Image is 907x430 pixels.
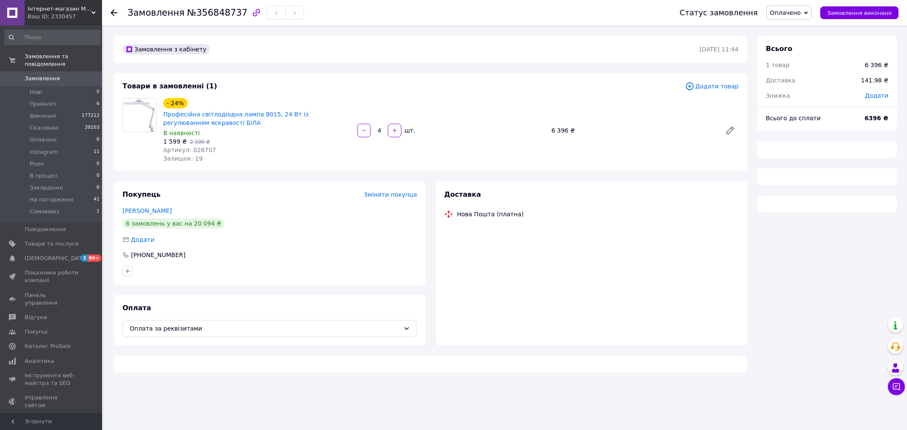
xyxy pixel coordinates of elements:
[97,160,100,168] span: 0
[130,324,400,333] span: Оплата за реквізитами
[30,88,42,96] span: Нові
[30,136,57,144] span: Оплачені
[766,77,795,84] span: Доставка
[856,71,893,90] div: 141.98 ₴
[685,82,739,91] span: Додати товар
[30,112,56,120] span: Виконані
[25,291,79,307] span: Панель управління
[122,207,172,214] a: [PERSON_NAME]
[122,82,217,90] span: Товари в замовленні (1)
[864,115,888,122] b: 6396 ₴
[888,378,905,395] button: Чат з покупцем
[122,44,210,54] div: Замовлення з кабінету
[88,255,102,262] span: 99+
[190,139,210,145] span: 2 100 ₴
[30,184,63,192] span: Закордонні
[25,269,79,284] span: Показники роботи компанії
[163,147,216,153] span: Артикул: 026707
[163,111,309,126] a: Професійна світлодіодна лампа 8015, 24 Вт із регулюванням яскравості БІЛА
[128,8,185,18] span: Замовлення
[30,148,58,156] span: Instagram
[30,100,56,108] span: Прийняті
[122,218,225,229] div: 6 замовлень у вас на 20 094 ₴
[402,126,416,135] div: шт.
[131,236,154,243] span: Додати
[97,208,100,215] span: 1
[25,53,102,68] span: Замовлення та повідомлення
[97,184,100,192] span: 6
[25,240,79,248] span: Товари та послуги
[766,115,821,122] span: Всього до сплати
[4,30,100,45] input: Пошук
[30,160,44,168] span: Prom
[25,314,47,321] span: Відгуки
[94,196,100,204] span: 41
[28,13,102,20] div: Ваш ID: 2330457
[30,172,57,180] span: В процесі
[123,99,156,132] img: Професійна світлодіодна лампа 8015, 24 Вт із регулюванням яскравості БІЛА
[187,8,247,18] span: №356848737
[111,8,117,17] div: Повернутися назад
[865,61,888,69] div: 6 396 ₴
[163,155,202,162] span: Залишок: 19
[163,98,188,108] div: - 24%
[455,210,526,218] div: Нова Пошта (платна)
[94,148,100,156] span: 11
[25,394,79,409] span: Управління сайтом
[25,372,79,387] span: Інструменти веб-майстра та SEO
[130,251,186,259] div: [PHONE_NUMBER]
[865,92,888,99] span: Додати
[548,124,718,136] div: 6 396 ₴
[97,172,100,180] span: 0
[444,190,481,198] span: Доставка
[722,122,739,139] a: Редагувати
[81,255,88,262] span: 3
[25,342,71,350] span: Каталог ProSale
[25,328,48,336] span: Покупці
[30,124,59,132] span: Скасовані
[364,191,417,198] span: Змінити покупця
[699,46,739,53] time: [DATE] 11:44
[85,124,100,132] span: 39203
[163,138,187,145] span: 1 599 ₴
[770,9,801,16] span: Оплачено
[766,45,792,53] span: Всього
[163,130,200,136] span: В наявності
[122,304,151,312] span: Оплата
[766,92,790,99] span: Знижка
[680,8,758,17] div: Статус замовлення
[30,208,59,215] span: Самовивіз
[766,62,790,68] span: 1 товар
[25,357,54,365] span: Аналітика
[97,88,100,96] span: 0
[25,226,66,233] span: Повідомлення
[820,6,898,19] button: Замовлення виконано
[97,136,100,144] span: 6
[82,112,100,120] span: 177212
[97,100,100,108] span: 6
[28,5,91,13] span: Інтернет-магазин MISVANNA
[25,75,60,82] span: Замовлення
[122,190,161,198] span: Покупець
[25,255,88,262] span: [DEMOGRAPHIC_DATA]
[30,196,73,204] span: На погодженні
[827,10,892,16] span: Замовлення виконано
